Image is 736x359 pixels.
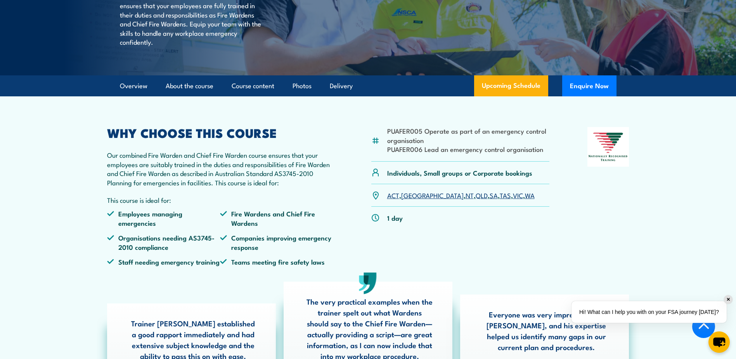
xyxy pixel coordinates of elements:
a: [GEOGRAPHIC_DATA] [401,190,464,200]
a: Upcoming Schedule [474,75,548,96]
a: About the course [166,76,213,96]
img: Nationally Recognised Training logo. [587,127,629,167]
div: ✕ [724,295,733,304]
li: Employees managing emergencies [107,209,220,227]
button: chat-button [708,331,730,353]
li: Staff needing emergency training [107,257,220,266]
a: Photos [293,76,312,96]
a: Delivery [330,76,353,96]
button: Enquire Now [562,75,617,96]
a: Course content [232,76,274,96]
li: PUAFER006 Lead an emergency control organisation [387,145,550,153]
a: VIC [513,190,523,200]
a: TAS [500,190,511,200]
p: This course is ideal for: [107,195,334,204]
li: Organisations needing AS3745-2010 compliance [107,233,220,251]
li: Fire Wardens and Chief Fire Wardens [220,209,333,227]
a: WA [525,190,535,200]
a: ACT [387,190,399,200]
a: NT [466,190,474,200]
p: , , , , , , , [387,191,535,200]
p: Our combined Fire Warden and Chief Fire Warden course ensures that your employees are suitably tr... [107,150,334,187]
p: Individuals, Small groups or Corporate bookings [387,168,532,177]
a: Overview [120,76,147,96]
h2: WHY CHOOSE THIS COURSE [107,127,334,138]
li: Companies improving emergency response [220,233,333,251]
p: Everyone was very impressed with [PERSON_NAME], and his expertise helped us identify many gaps in... [483,309,610,352]
li: PUAFER005 Operate as part of an emergency control organisation [387,126,550,145]
a: QLD [476,190,488,200]
div: Hi! What can I help you with on your FSA journey [DATE]? [571,301,727,323]
a: SA [490,190,498,200]
li: Teams meeting fire safety laws [220,257,333,266]
p: 1 day [387,213,403,222]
